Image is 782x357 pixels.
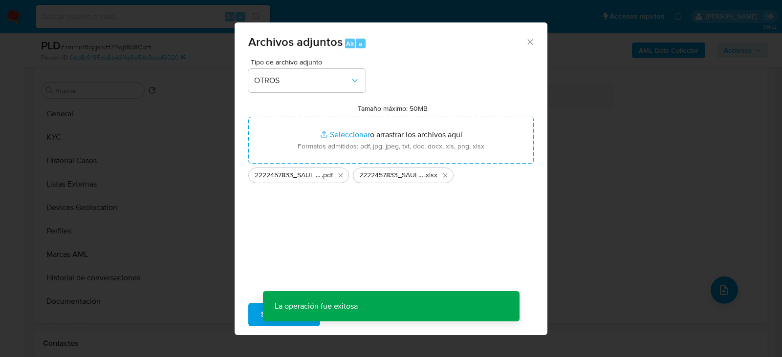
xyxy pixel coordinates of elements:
[254,76,350,85] span: OTROS
[261,304,307,325] span: Subir archivo
[359,39,362,48] span: a
[248,69,366,92] button: OTROS
[424,170,437,180] span: .xlsx
[322,170,333,180] span: .pdf
[248,303,320,326] button: Subir archivo
[335,169,347,181] button: Eliminar 2222457833_SAUL SOLIS BRISUEÑO_SEP2025.pdf
[255,170,322,180] span: 2222457833_SAUL [PERSON_NAME] BRISUEÑO_SEP2025
[263,291,369,321] p: La operación fue exitosa
[346,39,354,48] span: Alt
[251,59,368,65] span: Tipo de archivo adjunto
[337,304,369,325] span: Cancelar
[525,37,534,46] button: Cerrar
[248,164,534,183] ul: Archivos seleccionados
[439,169,451,181] button: Eliminar 2222457833_SAUL SOLIS BRISUEÑO_SEP2025.xlsx
[358,104,428,113] label: Tamaño máximo: 50MB
[359,170,424,180] span: 2222457833_SAUL [PERSON_NAME] BRISUEÑO_SEP2025
[248,33,343,50] span: Archivos adjuntos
